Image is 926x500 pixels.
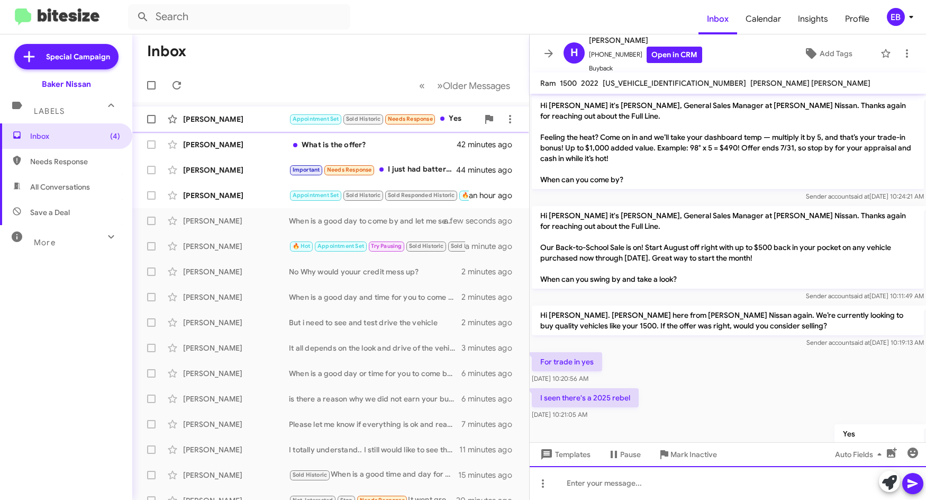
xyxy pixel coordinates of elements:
[14,44,119,69] a: Special Campaign
[737,4,789,34] a: Calendar
[293,115,339,122] span: Appointment Set
[30,131,120,141] span: Inbox
[532,352,602,371] p: For trade in yes
[532,206,924,289] p: Hi [PERSON_NAME] it's [PERSON_NAME], General Sales Manager at [PERSON_NAME] Nissan. Thanks again ...
[289,292,461,302] div: When is a good day and time for you to come by and let us see it?
[30,207,70,218] span: Save a Deal
[388,115,433,122] span: Needs Response
[289,317,461,328] div: But i need to see and test drive the vehicle
[462,192,480,199] span: 🔥 Hot
[461,419,521,430] div: 7 minutes ago
[289,394,461,404] div: is there a reason why we did not earn your business?
[589,47,702,63] span: [PHONE_NUMBER]
[806,192,924,200] span: Sender account [DATE] 10:24:21 AM
[346,115,381,122] span: Sold Historic
[413,75,516,96] nav: Page navigation example
[851,192,869,200] span: said at
[532,410,587,418] span: [DATE] 10:21:05 AM
[183,470,289,480] div: [PERSON_NAME]
[780,44,875,63] button: Add Tags
[465,241,521,252] div: a minute ago
[459,444,521,455] div: 11 minutes ago
[183,216,289,226] div: [PERSON_NAME]
[603,78,746,88] span: [US_VEHICLE_IDENTIFICATION_NUMBER]
[834,424,924,443] p: Yes
[532,96,924,189] p: Hi [PERSON_NAME] it's [PERSON_NAME], General Sales Manager at [PERSON_NAME] Nissan. Thanks again ...
[540,78,556,88] span: Ram
[851,292,869,300] span: said at
[293,166,320,173] span: Important
[806,292,924,300] span: Sender account [DATE] 10:11:49 AM
[887,8,905,26] div: EB
[461,394,521,404] div: 6 minutes ago
[183,368,289,379] div: [PERSON_NAME]
[851,338,870,346] span: said at
[670,445,717,464] span: Mark Inactive
[183,292,289,302] div: [PERSON_NAME]
[289,216,457,226] div: When is a good day to come by and let me see your vehicle?
[878,8,914,26] button: EB
[458,470,521,480] div: 15 minutes ago
[538,445,591,464] span: Templates
[388,192,455,199] span: Sold Responded Historic
[461,266,521,277] div: 2 minutes ago
[419,79,425,92] span: «
[183,317,289,328] div: [PERSON_NAME]
[532,374,588,382] span: [DATE] 10:20:56 AM
[34,106,65,116] span: Labels
[110,131,120,141] span: (4)
[183,165,289,175] div: [PERSON_NAME]
[409,243,444,249] span: Sold Historic
[289,240,465,252] div: We are here to help and earn your business. What kind of car are you interested in?
[457,216,521,226] div: a few seconds ago
[183,419,289,430] div: [PERSON_NAME]
[183,394,289,404] div: [PERSON_NAME]
[183,190,289,201] div: [PERSON_NAME]
[289,469,458,481] div: When is a good time and day for you to come in ?
[649,445,725,464] button: Mark Inactive
[183,444,289,455] div: [PERSON_NAME]
[289,139,457,150] div: What is the offer?
[532,306,924,335] p: Hi [PERSON_NAME]. [PERSON_NAME] here from [PERSON_NAME] Nissan again. We’re currently looking to ...
[532,388,639,407] p: I seen there's a 2025 rebel
[837,4,878,34] a: Profile
[327,166,372,173] span: Needs Response
[806,338,924,346] span: Sender account [DATE] 10:19:13 AM
[289,368,461,379] div: When is a good day or time for you to come by to let me see it?
[183,241,289,252] div: [PERSON_NAME]
[183,266,289,277] div: [PERSON_NAME]
[461,292,521,302] div: 2 minutes ago
[431,75,516,96] button: Next
[457,165,521,175] div: 44 minutes ago
[589,63,702,74] span: Buyback
[183,343,289,353] div: [PERSON_NAME]
[560,78,577,88] span: 1500
[289,419,461,430] div: Please let me know if everything is ok and ready to move forward.
[698,4,737,34] span: Inbox
[789,4,837,34] a: Insights
[42,79,91,90] div: Baker Nissan
[530,445,599,464] button: Templates
[461,368,521,379] div: 6 minutes ago
[443,80,510,92] span: Older Messages
[30,156,120,167] span: Needs Response
[827,445,894,464] button: Auto Fields
[835,445,886,464] span: Auto Fields
[570,44,578,61] span: H
[289,164,457,176] div: I just had battery replaced and is worth to me thousand more than I may sell for. Thanks anyway
[581,78,598,88] span: 2022
[183,139,289,150] div: [PERSON_NAME]
[451,243,518,249] span: Sold Responded Historic
[183,114,289,124] div: [PERSON_NAME]
[820,44,852,63] span: Add Tags
[293,471,328,478] span: Sold Historic
[589,34,702,47] span: [PERSON_NAME]
[46,51,110,62] span: Special Campaign
[289,444,459,455] div: I totally understand.. I still would like to see the vehicle if possible
[289,343,461,353] div: It all depends on the look and drive of the vehicle
[317,243,364,249] span: Appointment Set
[371,243,402,249] span: Try Pausing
